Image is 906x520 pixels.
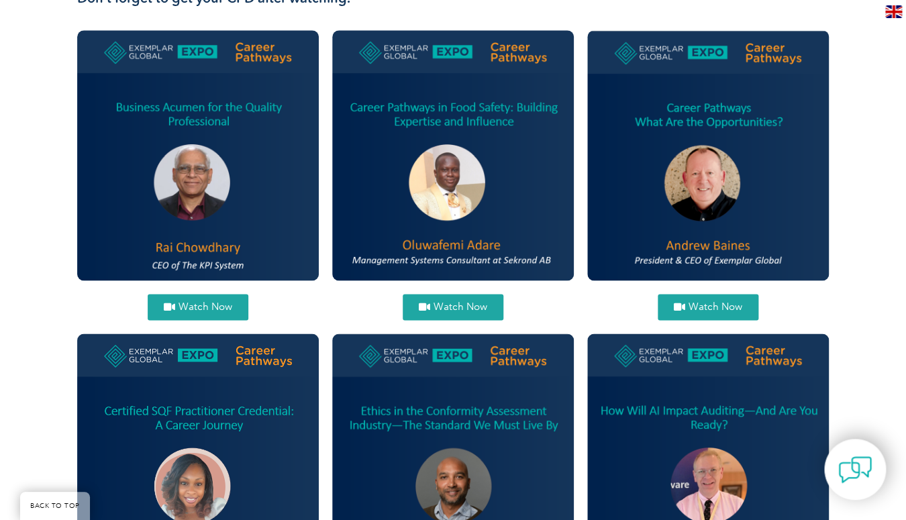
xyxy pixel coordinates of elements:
[148,294,248,320] a: Watch Now
[77,30,319,280] img: Rai
[434,302,487,312] span: Watch Now
[332,30,574,280] img: Oluwafemi
[403,294,503,320] a: Watch Now
[689,302,742,312] span: Watch Now
[179,302,232,312] span: Watch Now
[658,294,758,320] a: Watch Now
[885,5,902,18] img: en
[587,30,829,280] img: andrew
[838,453,872,486] img: contact-chat.png
[20,492,90,520] a: BACK TO TOP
